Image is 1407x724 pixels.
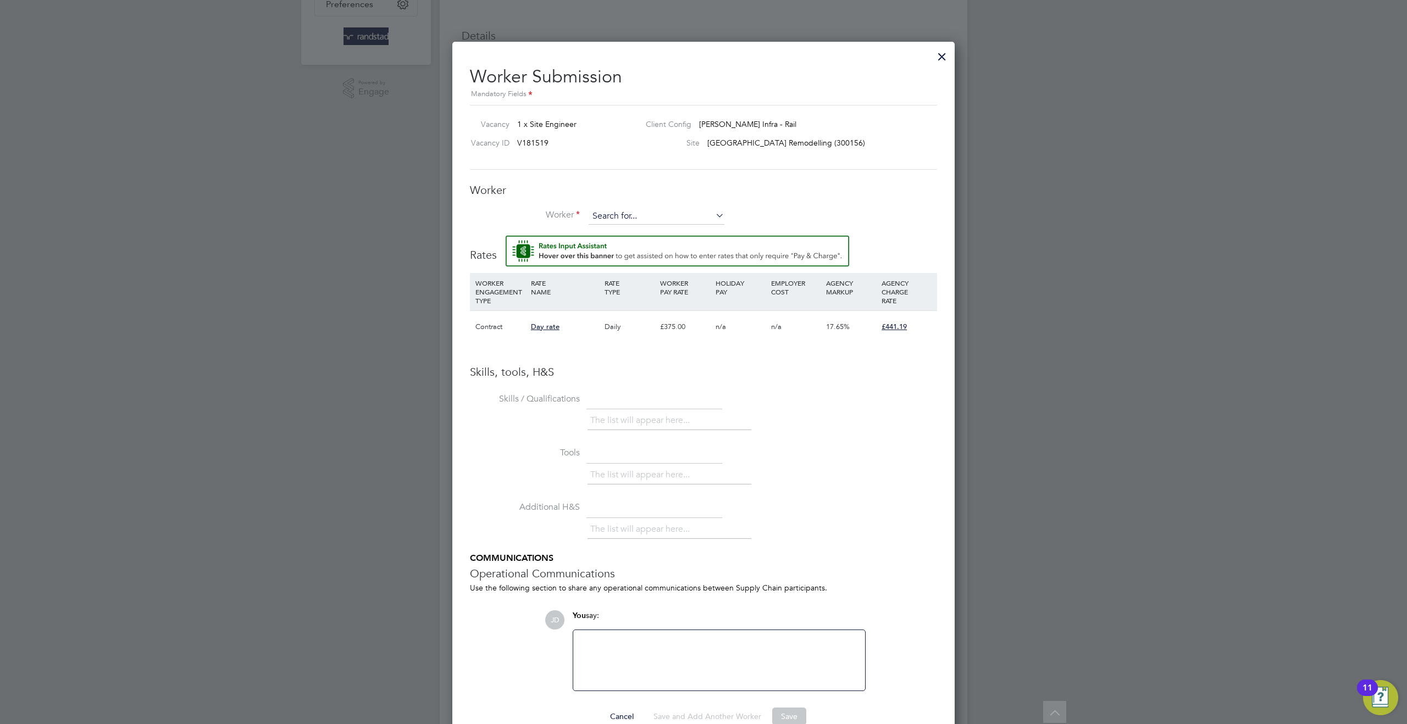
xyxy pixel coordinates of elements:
h3: Worker [470,183,937,197]
div: EMPLOYER COST [768,273,824,302]
button: Rate Assistant [506,236,849,266]
li: The list will appear here... [590,522,694,537]
li: The list will appear here... [590,467,694,482]
label: Vacancy [466,119,509,129]
label: Skills / Qualifications [470,393,580,405]
input: Search for... [589,208,724,225]
h5: COMMUNICATIONS [470,553,937,564]
span: You [573,611,586,620]
div: £375.00 [657,311,713,343]
li: The list will appear here... [590,413,694,428]
h3: Operational Communications [470,566,937,581]
span: 17.65% [826,322,850,331]
span: [GEOGRAPHIC_DATA] Remodelling (300156) [707,138,865,148]
div: WORKER ENGAGEMENT TYPE [473,273,528,310]
label: Additional H&S [470,502,580,513]
span: £441.19 [882,322,907,331]
h3: Rates [470,236,937,262]
div: AGENCY MARKUP [823,273,879,302]
div: Contract [473,311,528,343]
div: 11 [1362,688,1372,702]
div: RATE NAME [528,273,602,302]
div: RATE TYPE [602,273,657,302]
span: [PERSON_NAME] Infra - Rail [699,119,796,129]
label: Site [637,138,700,148]
span: n/a [771,322,782,331]
span: Day rate [531,322,560,331]
div: Mandatory Fields [470,88,937,101]
h2: Worker Submission [470,57,937,101]
label: Tools [470,447,580,459]
span: 1 x Site Engineer [517,119,577,129]
div: Use the following section to share any operational communications between Supply Chain participants. [470,583,937,593]
div: say: [573,610,866,630]
div: AGENCY CHARGE RATE [879,273,934,310]
h3: Skills, tools, H&S [470,365,937,379]
span: JD [545,610,564,630]
button: Open Resource Center, 11 new notifications [1363,680,1398,715]
label: Vacancy ID [466,138,509,148]
label: Client Config [637,119,691,129]
div: WORKER PAY RATE [657,273,713,302]
div: Daily [602,311,657,343]
div: HOLIDAY PAY [713,273,768,302]
span: V181519 [517,138,549,148]
span: n/a [716,322,726,331]
label: Worker [470,209,580,221]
